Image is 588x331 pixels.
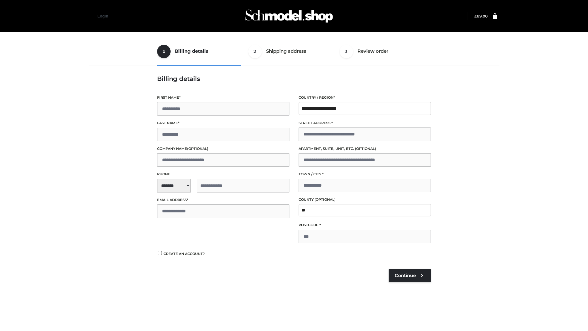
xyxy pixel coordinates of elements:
[299,95,431,101] label: Country / Region
[299,146,431,152] label: Apartment, suite, unit, etc.
[474,14,488,18] bdi: 89.00
[474,14,477,18] span: £
[97,14,108,18] a: Login
[395,273,416,278] span: Continue
[157,197,289,203] label: Email address
[315,197,336,202] span: (optional)
[299,171,431,177] label: Town / City
[389,269,431,282] a: Continue
[187,146,208,151] span: (optional)
[157,146,289,152] label: Company name
[355,146,376,151] span: (optional)
[157,120,289,126] label: Last name
[299,197,431,203] label: County
[299,120,431,126] label: Street address
[157,171,289,177] label: Phone
[243,4,335,28] img: Schmodel Admin 964
[157,95,289,101] label: First name
[157,75,431,82] h3: Billing details
[474,14,488,18] a: £89.00
[299,222,431,228] label: Postcode
[157,251,163,255] input: Create an account?
[164,252,205,256] span: Create an account?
